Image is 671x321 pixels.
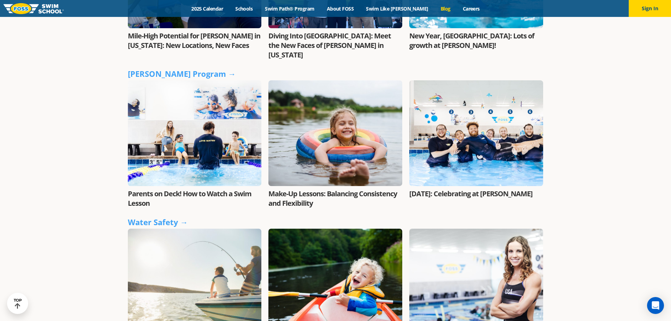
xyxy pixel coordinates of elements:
[128,217,188,227] a: Water Safety →
[229,5,259,12] a: Schools
[321,5,360,12] a: About FOSS
[434,5,456,12] a: Blog
[128,68,236,79] a: [PERSON_NAME] Program →
[268,189,397,208] a: Make-Up Lessons: Balancing Consistency and Flexibility
[647,297,664,314] div: Open Intercom Messenger
[128,31,260,50] a: Mile-High Potential for [PERSON_NAME] in [US_STATE]: New Locations, New Faces
[259,5,321,12] a: Swim Path® Program
[128,189,251,208] a: Parents on Deck! How to Watch a Swim Lesson
[409,189,533,198] a: [DATE]: Celebrating at [PERSON_NAME]
[4,3,64,14] img: FOSS Swim School Logo
[14,298,22,309] div: TOP
[360,5,435,12] a: Swim Like [PERSON_NAME]
[268,31,391,60] a: Diving Into [GEOGRAPHIC_DATA]: Meet the New Faces of [PERSON_NAME] in [US_STATE]
[409,31,534,50] a: New Year, [GEOGRAPHIC_DATA]: Lots of growth at [PERSON_NAME]!
[456,5,486,12] a: Careers
[185,5,229,12] a: 2025 Calendar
